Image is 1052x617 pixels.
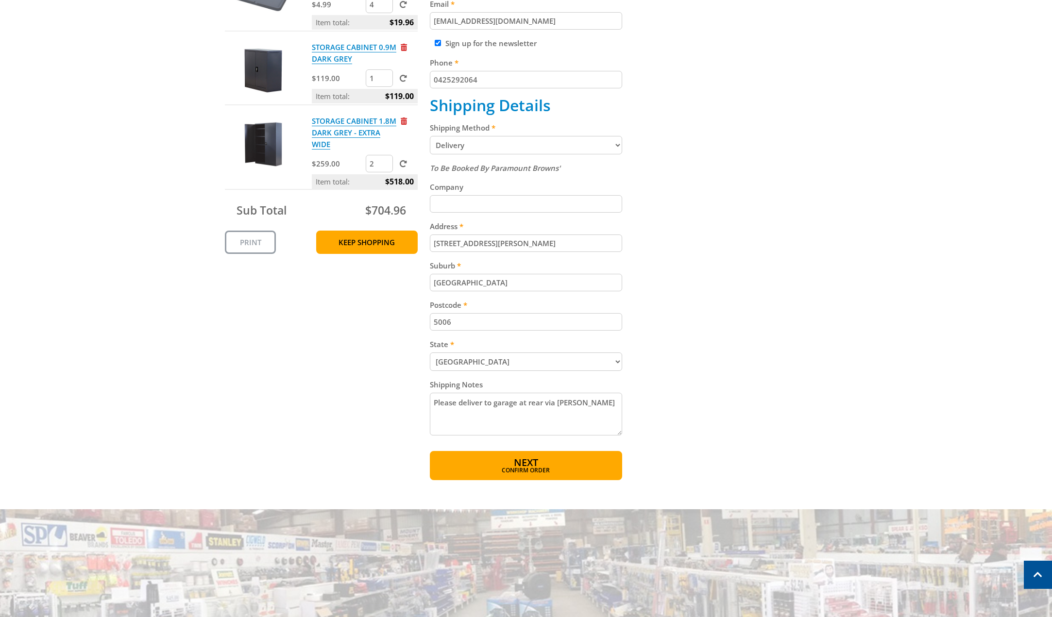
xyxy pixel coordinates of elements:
[312,42,396,64] a: STORAGE CABINET 0.9M DARK GREY
[385,174,414,189] span: $518.00
[312,116,396,150] a: STORAGE CABINET 1.8M DARK GREY - EXTRA WIDE
[430,181,623,193] label: Company
[514,456,538,469] span: Next
[312,89,418,103] p: Item total:
[312,158,364,169] p: $259.00
[430,163,560,173] em: To Be Booked By Paramount Browns'
[430,274,623,291] input: Please enter your suburb.
[312,72,364,84] p: $119.00
[401,116,407,126] a: Remove from cart
[316,231,418,254] a: Keep Shopping
[430,379,623,390] label: Shipping Notes
[430,352,623,371] select: Please select your state.
[390,15,414,30] span: $19.96
[312,174,418,189] p: Item total:
[430,136,623,154] select: Please select a shipping method.
[430,234,623,252] input: Please enter your address.
[401,42,407,52] a: Remove from cart
[430,57,623,68] label: Phone
[430,71,623,88] input: Please enter your telephone number.
[234,115,292,173] img: STORAGE CABINET 1.8M DARK GREY - EXTRA WIDE
[430,122,623,133] label: Shipping Method
[430,260,623,271] label: Suburb
[225,231,276,254] a: Print
[365,202,406,218] span: $704.96
[430,451,623,480] button: Next Confirm order
[430,313,623,331] input: Please enter your postcode.
[430,12,623,30] input: Please enter your email address.
[385,89,414,103] span: $119.00
[234,41,292,100] img: STORAGE CABINET 0.9M DARK GREY
[451,467,602,473] span: Confirm order
[430,96,623,115] h2: Shipping Details
[312,15,418,30] p: Item total:
[430,220,623,232] label: Address
[445,38,537,48] label: Sign up for the newsletter
[237,202,287,218] span: Sub Total
[430,338,623,350] label: State
[430,299,623,311] label: Postcode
